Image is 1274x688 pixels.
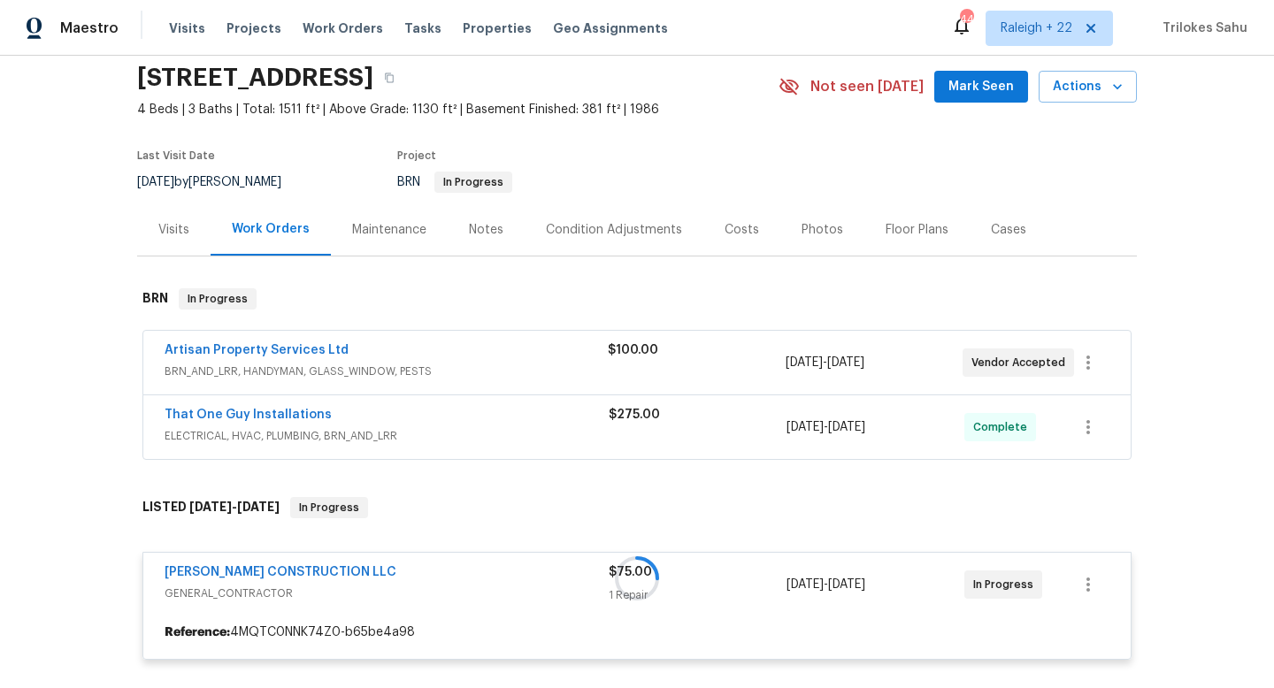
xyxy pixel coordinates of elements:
span: BRN_AND_LRR, HANDYMAN, GLASS_WINDOW, PESTS [165,363,608,380]
span: $275.00 [609,409,660,421]
span: [DATE] [828,421,865,433]
div: Work Orders [232,220,310,238]
span: Last Visit Date [137,150,215,161]
span: Mark Seen [948,76,1014,98]
span: Tasks [404,22,441,34]
span: Vendor Accepted [971,354,1072,371]
span: In Progress [436,177,510,187]
span: Not seen [DATE] [810,78,924,96]
span: $100.00 [608,344,658,356]
span: Work Orders [303,19,383,37]
div: by [PERSON_NAME] [137,172,303,193]
h2: [STREET_ADDRESS] [137,69,373,87]
span: Complete [973,418,1034,436]
span: ELECTRICAL, HVAC, PLUMBING, BRN_AND_LRR [165,427,609,445]
span: Properties [463,19,532,37]
span: [DATE] [786,356,823,369]
span: Trilokes Sahu [1155,19,1247,37]
div: BRN In Progress [137,271,1137,327]
span: [DATE] [827,356,864,369]
span: Visits [169,19,205,37]
div: Floor Plans [886,221,948,239]
div: Condition Adjustments [546,221,682,239]
span: 4 Beds | 3 Baths | Total: 1511 ft² | Above Grade: 1130 ft² | Basement Finished: 381 ft² | 1986 [137,101,779,118]
button: Actions [1039,71,1137,103]
span: Raleigh + 22 [1001,19,1072,37]
span: [DATE] [787,421,824,433]
div: 443 [960,11,972,28]
div: Costs [725,221,759,239]
div: Photos [802,221,843,239]
h6: BRN [142,288,168,310]
span: Maestro [60,19,119,37]
button: Copy Address [373,62,405,94]
span: Projects [226,19,281,37]
span: [DATE] [137,176,174,188]
span: - [786,354,864,371]
span: - [787,418,865,436]
a: Artisan Property Services Ltd [165,344,349,356]
div: Maintenance [352,221,426,239]
div: Notes [469,221,503,239]
span: Actions [1053,76,1123,98]
span: BRN [397,176,512,188]
div: Cases [991,221,1026,239]
span: In Progress [180,290,255,308]
span: Geo Assignments [553,19,668,37]
div: Visits [158,221,189,239]
a: That One Guy Installations [165,409,332,421]
button: Mark Seen [934,71,1028,103]
span: Project [397,150,436,161]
